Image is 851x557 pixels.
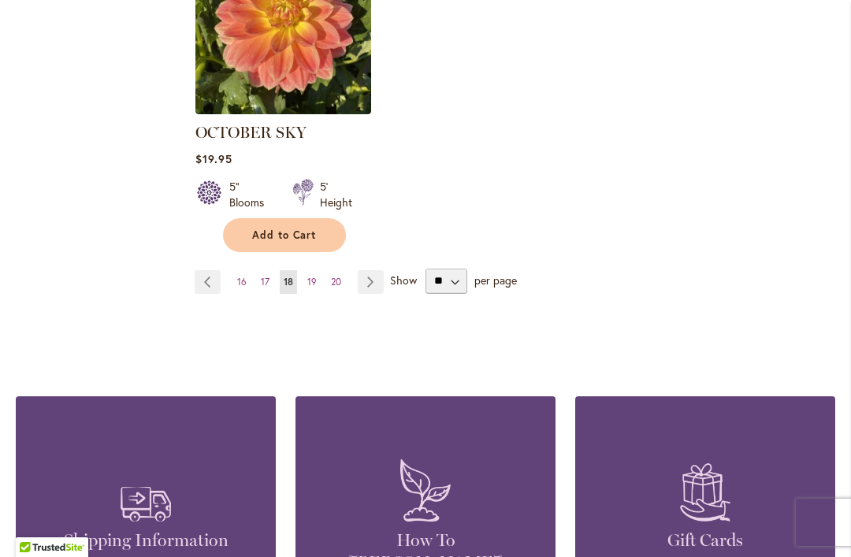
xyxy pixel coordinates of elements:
a: 19 [303,270,321,294]
div: 5" Blooms [229,179,273,210]
div: 5' Height [320,179,352,210]
span: 19 [307,276,317,288]
h4: Gift Cards [599,529,812,551]
span: per page [474,272,517,287]
span: 16 [237,276,247,288]
span: Add to Cart [252,228,317,242]
span: Show [390,272,417,287]
a: 17 [257,270,273,294]
a: October Sky [195,102,371,117]
h4: Shipping Information [39,529,252,551]
a: 20 [327,270,345,294]
a: OCTOBER SKY [195,123,307,142]
iframe: Launch Accessibility Center [12,501,56,545]
span: 18 [284,276,293,288]
a: 16 [233,270,251,294]
span: $19.95 [195,151,232,166]
button: Add to Cart [223,218,346,252]
span: 20 [331,276,341,288]
span: 17 [261,276,269,288]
